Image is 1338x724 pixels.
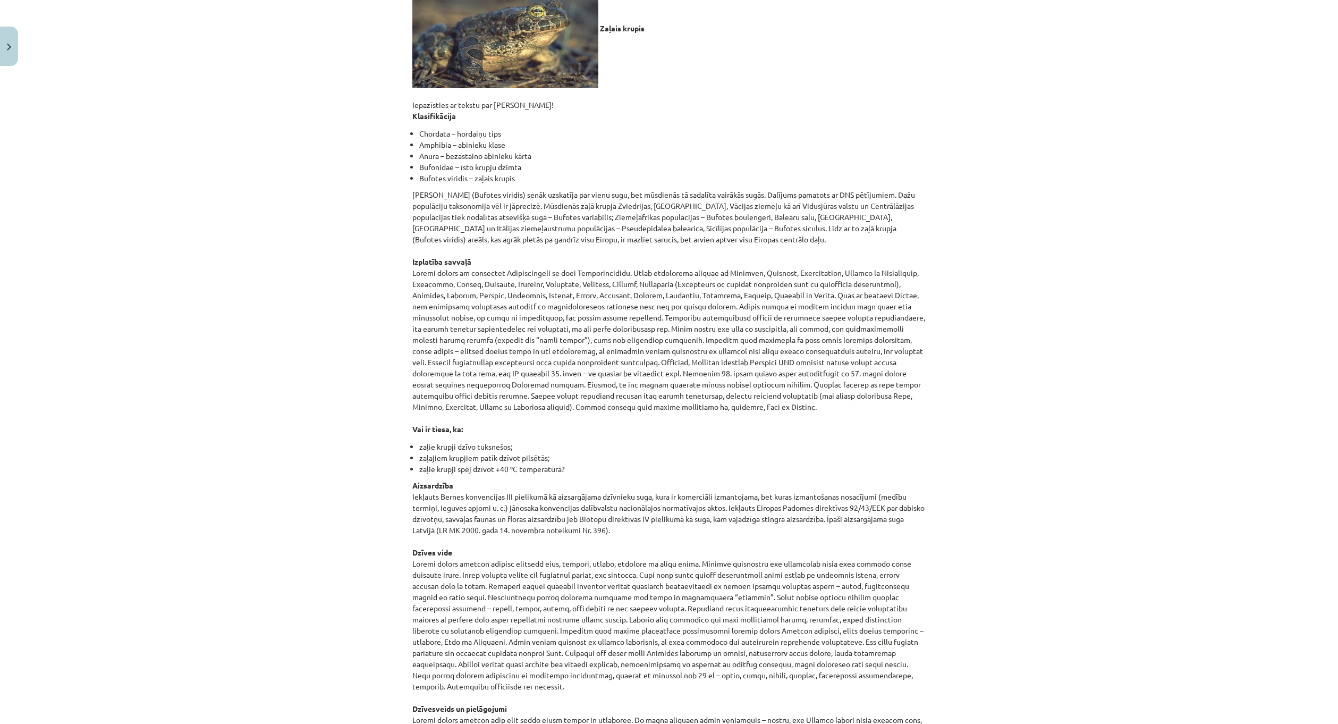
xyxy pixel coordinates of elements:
[412,111,456,121] strong: Klasifikācija
[412,424,463,434] strong: Vai ir tiesa, ka:
[419,452,926,464] li: zaļajiem krupjiem patīk dzīvot pilsētās;
[412,189,926,435] p: [PERSON_NAME] (Bufotes viridis) senāk uzskatīja par vienu sugu, bet mūsdienās tā sadalīta vairākā...
[419,162,926,173] li: Bufonidae – īsto krupju dzimta
[600,23,645,33] b: Zaļais krupis
[412,704,507,713] strong: Dzīvesveids un pielāgojumi
[419,150,926,162] li: Anura – bezastaino abinieku kārta
[419,139,926,150] li: Amphibia – abinieku klase
[412,257,471,266] strong: Izplatība savvaļā
[412,548,452,557] strong: Dzīves vide
[7,44,11,50] img: icon-close-lesson-0947bae3869378f0d4975bcd49f059093ad1ed9edebbc8119c70593378902aed.svg
[419,128,926,139] li: Chordata – hordaiņu tips
[419,173,926,184] li: Bufotes viridis – zaļais krupis
[419,464,926,475] li: zaļie krupji spēj dzīvot +40 ⁰C temperatūrā?
[419,441,926,452] li: zaļie krupji dzīvo tuksnešos;
[412,481,453,490] strong: Aizsardzība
